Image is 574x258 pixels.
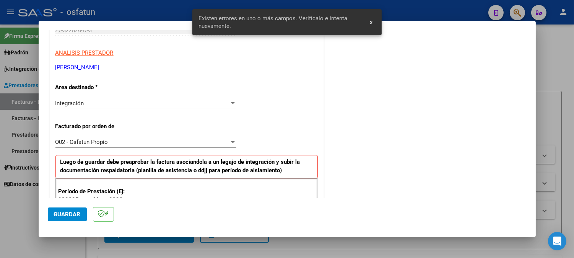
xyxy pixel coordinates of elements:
[364,15,379,29] button: x
[55,139,108,145] span: O02 - Osfatun Propio
[198,15,361,30] span: Existen errores en uno o más campos. Verifícalo e intenta nuevamente.
[55,49,114,56] span: ANALISIS PRESTADOR
[55,100,84,107] span: Integración
[55,83,134,92] p: Area destinado *
[54,211,81,218] span: Guardar
[370,19,372,26] span: x
[55,122,134,131] p: Facturado por orden de
[48,207,87,221] button: Guardar
[59,187,135,204] p: Período de Prestación (Ej: 202305 para Mayo 2023
[55,63,318,72] p: [PERSON_NAME]
[548,232,566,250] div: Open Intercom Messenger
[60,158,300,174] strong: Luego de guardar debe preaprobar la factura asociandola a un legajo de integración y subir la doc...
